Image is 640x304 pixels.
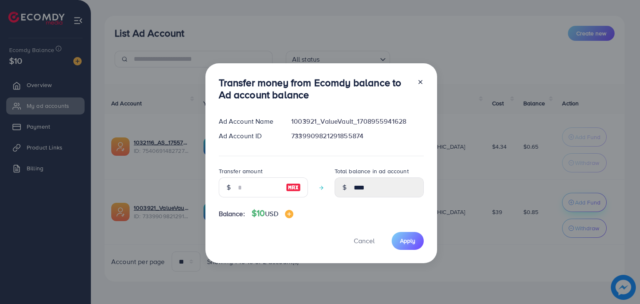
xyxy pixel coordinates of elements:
button: Cancel [343,232,385,250]
span: Balance: [219,209,245,219]
span: Apply [400,237,415,245]
div: Ad Account ID [212,131,285,141]
button: Apply [392,232,424,250]
span: Cancel [354,236,375,245]
h4: $10 [252,208,293,219]
label: Total balance in ad account [335,167,409,175]
span: USD [265,209,278,218]
h3: Transfer money from Ecomdy balance to Ad account balance [219,77,410,101]
div: 7339909821291855874 [285,131,430,141]
div: Ad Account Name [212,117,285,126]
label: Transfer amount [219,167,262,175]
img: image [286,182,301,192]
div: 1003921_ValueVault_1708955941628 [285,117,430,126]
img: image [285,210,293,218]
